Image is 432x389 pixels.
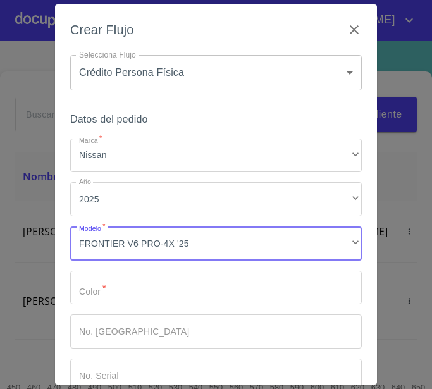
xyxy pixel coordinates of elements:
[70,20,134,40] h6: Crear Flujo
[70,55,362,90] div: Crédito Persona Física
[70,111,362,128] h6: Datos del pedido
[70,182,362,216] div: 2025
[70,139,362,173] div: Nissan
[70,226,362,261] div: FRONTIER V6 PRO-4X '25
